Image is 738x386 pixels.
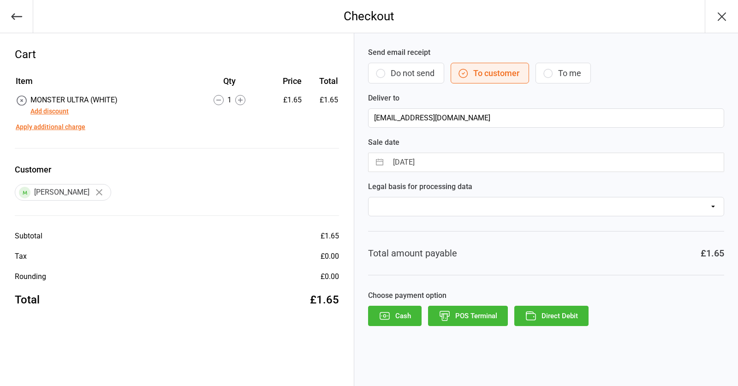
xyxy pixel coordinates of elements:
[368,47,724,58] label: Send email receipt
[16,75,193,94] th: Item
[536,63,591,83] button: To me
[368,290,724,301] label: Choose payment option
[30,95,118,104] span: MONSTER ULTRA (WHITE)
[194,75,266,94] th: Qty
[267,75,302,87] div: Price
[368,137,724,148] label: Sale date
[368,246,457,260] div: Total amount payable
[15,46,339,63] div: Cart
[321,251,339,262] div: £0.00
[368,181,724,192] label: Legal basis for processing data
[15,251,27,262] div: Tax
[15,231,42,242] div: Subtotal
[16,122,85,132] button: Apply additional charge
[305,95,338,117] td: £1.65
[368,108,724,128] input: Customer Email
[368,306,422,326] button: Cash
[15,271,46,282] div: Rounding
[428,306,508,326] button: POS Terminal
[15,184,111,201] div: [PERSON_NAME]
[30,107,69,116] button: Add discount
[451,63,529,83] button: To customer
[305,75,338,94] th: Total
[368,63,444,83] button: Do not send
[15,291,40,308] div: Total
[368,93,724,104] label: Deliver to
[267,95,302,106] div: £1.65
[321,231,339,242] div: £1.65
[194,95,266,106] div: 1
[701,246,724,260] div: £1.65
[310,291,339,308] div: £1.65
[321,271,339,282] div: £0.00
[15,163,339,176] label: Customer
[514,306,589,326] button: Direct Debit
